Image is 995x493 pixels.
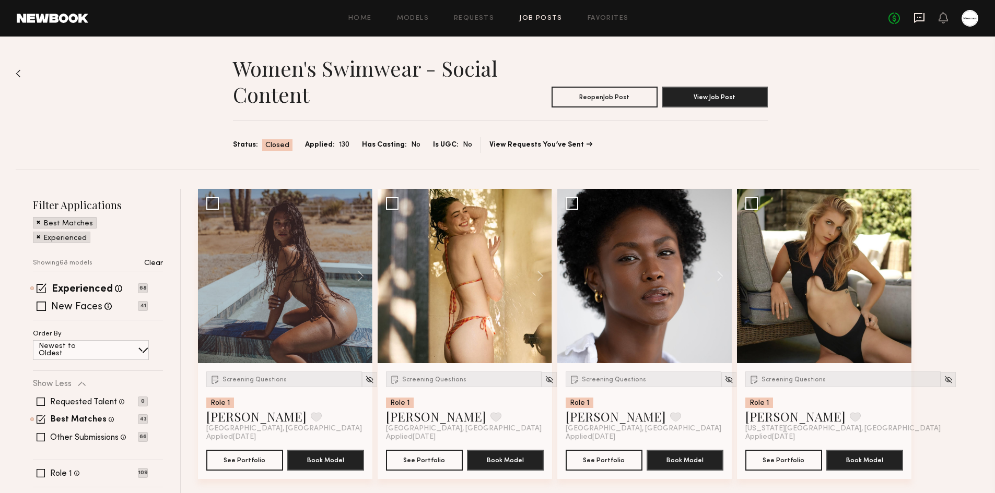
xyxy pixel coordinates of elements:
span: [GEOGRAPHIC_DATA], [GEOGRAPHIC_DATA] [206,425,362,433]
p: Showing 68 models [33,260,92,267]
button: See Portfolio [745,450,822,471]
img: Unhide Model [365,375,374,384]
button: See Portfolio [566,450,642,471]
div: Role 1 [566,398,593,408]
p: Experienced [43,235,87,242]
div: Role 1 [206,398,234,408]
div: Applied [DATE] [566,433,723,441]
button: Book Model [287,450,364,471]
img: Submission Icon [210,374,220,384]
button: View Job Post [662,87,768,107]
label: Other Submissions [50,434,119,442]
p: 0 [138,396,148,406]
a: Home [348,15,372,22]
button: ReopenJob Post [552,87,658,107]
span: Applied: [305,139,335,151]
p: 43 [138,414,148,424]
h1: Women's Swimwear - Social Content [233,55,500,107]
a: Book Model [467,455,544,464]
label: Best Matches [51,416,107,424]
p: Best Matches [43,220,93,227]
p: 109 [138,468,148,478]
button: Book Model [826,450,903,471]
span: Screening Questions [223,377,287,383]
label: New Faces [51,302,102,312]
a: [PERSON_NAME] [386,408,486,425]
img: Submission Icon [749,374,759,384]
p: 68 [138,283,148,293]
div: Applied [DATE] [206,433,364,441]
a: [PERSON_NAME] [206,408,307,425]
p: 66 [138,432,148,442]
a: View Requests You’ve Sent [489,141,592,149]
a: Favorites [588,15,629,22]
label: Experienced [52,284,113,295]
a: Book Model [647,455,723,464]
span: Screening Questions [582,377,646,383]
img: Unhide Model [944,375,953,384]
img: Submission Icon [390,374,400,384]
label: Role 1 [50,470,72,478]
div: Role 1 [745,398,773,408]
span: Closed [265,140,289,151]
a: Requests [454,15,494,22]
a: [PERSON_NAME] [566,408,666,425]
button: See Portfolio [206,450,283,471]
img: Back to previous page [16,69,21,78]
button: Book Model [647,450,723,471]
span: [US_STATE][GEOGRAPHIC_DATA], [GEOGRAPHIC_DATA] [745,425,941,433]
button: See Portfolio [386,450,463,471]
div: Role 1 [386,398,414,408]
span: Is UGC: [433,139,459,151]
a: [PERSON_NAME] [745,408,846,425]
a: Job Posts [519,15,563,22]
img: Submission Icon [569,374,580,384]
span: No [463,139,472,151]
span: No [411,139,420,151]
p: Show Less [33,380,72,388]
label: Requested Talent [50,398,117,406]
button: Book Model [467,450,544,471]
img: Unhide Model [724,375,733,384]
h2: Filter Applications [33,198,163,212]
span: [GEOGRAPHIC_DATA], [GEOGRAPHIC_DATA] [386,425,542,433]
span: 130 [339,139,349,151]
span: Status: [233,139,258,151]
p: Clear [144,260,163,267]
a: Models [397,15,429,22]
div: Applied [DATE] [386,433,544,441]
div: Applied [DATE] [745,433,903,441]
span: [GEOGRAPHIC_DATA], [GEOGRAPHIC_DATA] [566,425,721,433]
a: Book Model [826,455,903,464]
span: Screening Questions [402,377,466,383]
span: Screening Questions [762,377,826,383]
p: Order By [33,331,62,338]
p: Newest to Oldest [39,343,101,357]
span: Has Casting: [362,139,407,151]
p: 41 [138,301,148,311]
img: Unhide Model [545,375,554,384]
a: Book Model [287,455,364,464]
